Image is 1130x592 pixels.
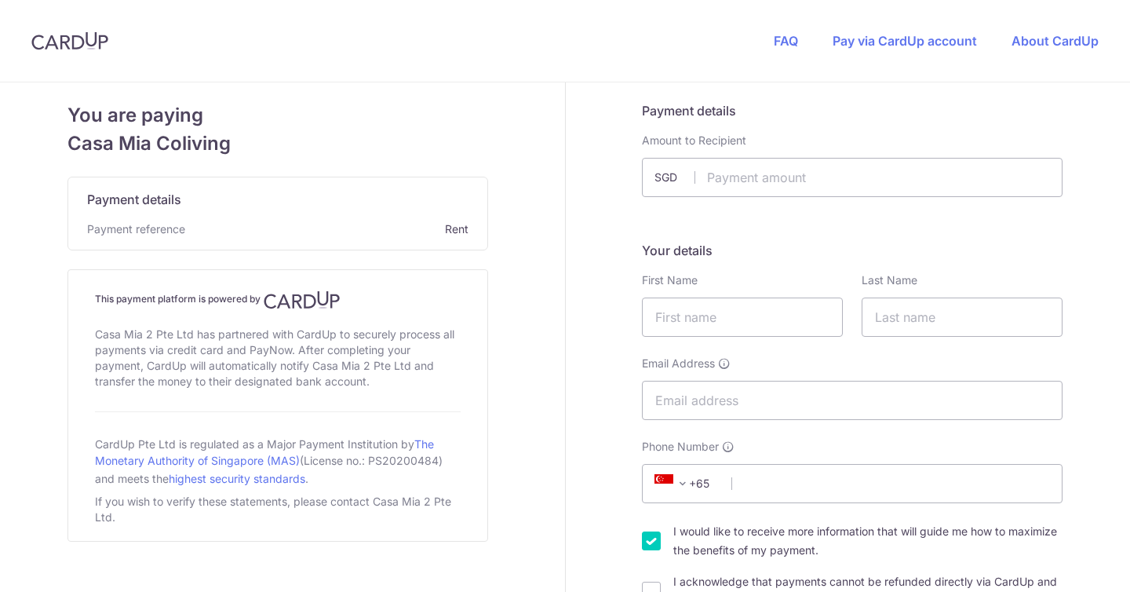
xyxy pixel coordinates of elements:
a: About CardUp [1012,33,1099,49]
input: Payment amount [642,158,1063,197]
span: You are paying [67,101,488,130]
label: Amount to Recipient [642,133,746,148]
span: +65 [650,474,720,493]
h5: Your details [642,241,1063,260]
span: Payment details [87,190,181,209]
div: CardUp Pte Ltd is regulated as a Major Payment Institution by (License no.: PS20200484) and meets... [95,431,461,491]
img: CardUp [264,291,341,309]
div: Casa Mia 2 Pte Ltd has partnered with CardUp to securely process all payments via credit card and... [95,323,461,393]
span: Rent [191,221,468,237]
input: Email address [642,381,1063,420]
input: Last name [862,298,1063,337]
h4: This payment platform is powered by [95,291,461,309]
span: Casa Mia Coliving [67,130,488,158]
img: CardUp [31,31,108,50]
a: Pay via CardUp account [833,33,977,49]
input: First name [642,298,843,337]
span: SGD [654,170,695,185]
label: I would like to receive more information that will guide me how to maximize the benefits of my pa... [673,522,1063,560]
span: Payment reference [87,221,185,237]
div: If you wish to verify these statements, please contact Casa Mia 2 Pte Ltd. [95,491,461,528]
span: Email Address [642,356,715,371]
span: +65 [654,474,692,493]
span: Phone Number [642,439,719,455]
a: FAQ [774,33,798,49]
a: highest security standards [169,472,305,485]
label: First Name [642,272,698,288]
label: Last Name [862,272,917,288]
h5: Payment details [642,101,1063,120]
